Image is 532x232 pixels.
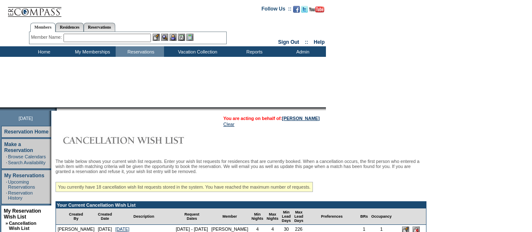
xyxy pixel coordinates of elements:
span: :: [305,39,308,45]
td: Follow Us :: [262,5,291,15]
img: blank.gif [57,107,58,111]
img: Subscribe to our YouTube Channel [309,6,324,13]
a: Make a Reservation [4,141,33,153]
td: My Memberships [67,46,116,57]
img: b_edit.gif [153,34,160,41]
td: Vacation Collection [164,46,229,57]
td: · [6,179,7,189]
td: Your Current Cancellation Wish List [56,202,426,208]
td: Max Lead Days [293,208,305,225]
td: Preferences [305,208,359,225]
a: Residences [56,23,84,32]
a: Follow us on Twitter [301,8,308,13]
img: Cancellation Wish List [56,132,224,149]
a: Subscribe to our YouTube Channel [309,8,324,13]
img: Impersonate [169,34,177,41]
td: Reports [229,46,278,57]
td: Admin [278,46,326,57]
td: Reservations [116,46,164,57]
td: · [6,160,7,165]
img: promoShadowLeftCorner.gif [54,107,57,111]
a: Reservation History [8,190,33,200]
td: Min Nights [250,208,265,225]
td: Description [114,208,174,225]
img: Become our fan on Facebook [293,6,300,13]
td: Member [209,208,250,225]
td: Created Date [96,208,114,225]
td: · [6,190,7,200]
td: BRs [359,208,370,225]
a: Browse Calendars [8,154,46,159]
div: You currently have 18 cancellation wish list requests stored in the system. You have reached the ... [56,182,313,192]
a: Help [314,39,325,45]
a: Cancellation Wish List [9,221,36,231]
div: Member Name: [31,34,64,41]
nobr: [DATE] - [DATE] [176,227,208,232]
td: Request Dates [174,208,210,225]
span: You are acting on behalf of: [223,116,320,121]
a: Become our fan on Facebook [293,8,300,13]
a: Reservations [84,23,115,32]
a: Search Availability [8,160,45,165]
b: » [5,221,8,226]
img: Reservations [178,34,185,41]
img: b_calculator.gif [186,34,193,41]
span: [DATE] [19,116,33,121]
td: · [6,154,7,159]
td: Min Lead Days [280,208,293,225]
img: View [161,34,168,41]
a: My Reservation Wish List [4,208,41,220]
td: Occupancy [370,208,394,225]
a: Upcoming Reservations [8,179,35,189]
a: My Reservations [4,173,44,179]
a: [PERSON_NAME] [282,116,320,121]
a: Clear [223,122,234,127]
img: Follow us on Twitter [301,6,308,13]
a: Reservation Home [4,129,48,135]
a: Members [30,23,56,32]
a: Sign Out [278,39,299,45]
a: [DATE] [115,227,130,232]
td: Home [19,46,67,57]
td: Created By [56,208,96,225]
td: Max Nights [265,208,280,225]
